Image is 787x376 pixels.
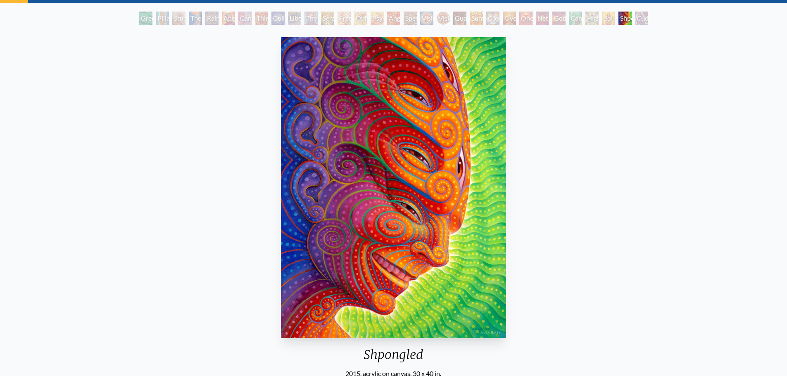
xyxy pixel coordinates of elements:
div: Angel Skin [387,12,400,25]
div: Net of Being [536,12,549,25]
div: Aperture [222,12,235,25]
div: Rainbow Eye Ripple [205,12,219,25]
div: Seraphic Transport Docking on the Third Eye [321,12,334,25]
div: Cannafist [569,12,582,25]
div: Higher Vision [585,12,599,25]
div: Spectral Lotus [404,12,417,25]
div: Cosmic Elf [486,12,499,25]
div: Psychomicrograph of a Fractal Paisley Cherub Feather Tip [371,12,384,25]
img: Shpongled-2015-Alex-Grey-watermarked.jpeg [281,37,506,338]
div: Sol Invictus [602,12,615,25]
div: Shpongled [618,12,632,25]
div: Liberation Through Seeing [288,12,301,25]
div: One [519,12,533,25]
div: Fractal Eyes [338,12,351,25]
div: Shpongled [278,347,510,369]
div: Study for the Great Turn [172,12,185,25]
div: Cannabis Sutra [238,12,252,25]
div: Godself [552,12,566,25]
div: Vision Crystal [420,12,433,25]
div: Ophanic Eyelash [354,12,367,25]
div: Oversoul [503,12,516,25]
div: Green Hand [139,12,152,25]
div: Cuddle [635,12,648,25]
div: Pillar of Awareness [156,12,169,25]
div: Guardian of Infinite Vision [453,12,466,25]
div: Third Eye Tears of Joy [255,12,268,25]
div: Collective Vision [271,12,285,25]
div: Vision Crystal Tondo [437,12,450,25]
div: The Seer [304,12,318,25]
div: The Torch [189,12,202,25]
div: Sunyata [470,12,483,25]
